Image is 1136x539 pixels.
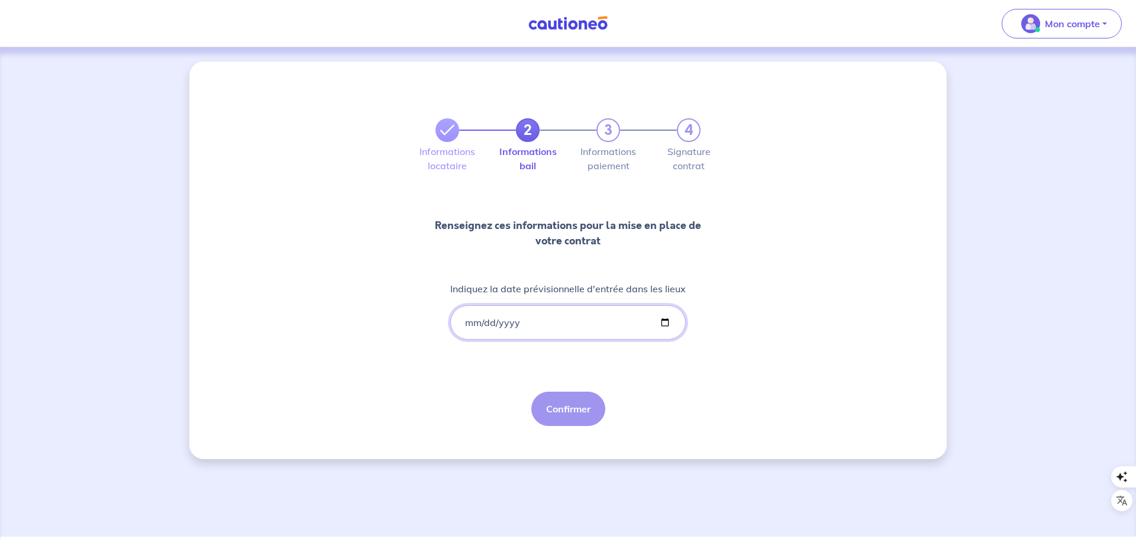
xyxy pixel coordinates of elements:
label: Informations bail [516,147,540,170]
p: Mon compte [1045,17,1100,31]
p: Renseignez ces informations pour la mise en place de votre contrat [426,218,710,248]
img: Cautioneo [524,16,612,31]
p: Indiquez la date prévisionnelle d'entrée dans les lieux [450,282,686,296]
img: illu_account_valid_menu.svg [1021,14,1040,33]
input: lease-signed-date-placeholder [450,305,686,340]
button: illu_account_valid_menu.svgMon compte [1002,9,1122,38]
label: Informations paiement [596,147,620,170]
label: Signature contrat [677,147,701,170]
label: Informations locataire [435,147,459,170]
a: 2 [516,118,540,142]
